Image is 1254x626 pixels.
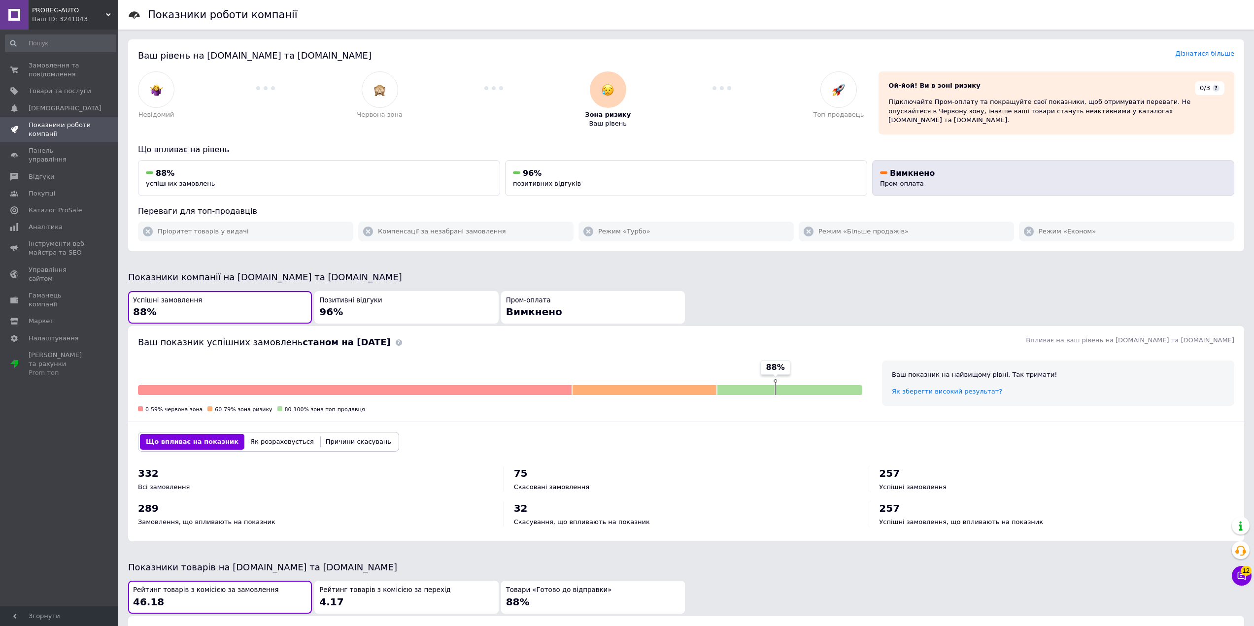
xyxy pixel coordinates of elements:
[138,50,372,61] span: Ваш рівень на [DOMAIN_NAME] та [DOMAIN_NAME]
[319,296,382,305] span: Позитивні відгуки
[148,9,298,21] h1: Показники роботи компанії
[892,388,1002,395] a: Як зберегти високий результат?
[29,146,91,164] span: Панель управління
[766,362,784,373] span: 88%
[29,61,91,79] span: Замовлення та повідомлення
[128,562,397,572] span: Показники товарів на [DOMAIN_NAME] та [DOMAIN_NAME]
[29,265,91,283] span: Управління сайтом
[888,98,1224,125] div: Підключайте Пром-оплату та покращуйте свої показники, щоб отримувати переваги. Не опускайтеся в Ч...
[319,596,343,608] span: 4.17
[29,368,91,377] div: Prom топ
[602,84,614,96] img: :disappointed_relieved:
[133,306,157,318] span: 88%
[138,160,500,196] button: 88%успішних замовлень
[140,434,244,450] button: Що впливає на показник
[514,467,528,479] span: 75
[506,586,612,595] span: Товари «Готово до відправки»
[514,502,528,514] span: 32
[506,296,551,305] span: Пром-оплата
[29,291,91,309] span: Гаманець компанії
[29,189,55,198] span: Покупці
[892,370,1224,379] div: Ваш показник на найвищому рівні. Так тримати!
[1175,50,1234,57] a: Дізнатися більше
[1195,81,1224,95] div: 0/3
[133,596,164,608] span: 46.18
[1039,227,1096,236] span: Режим «Економ»
[585,110,631,119] span: Зона ризику
[29,317,54,326] span: Маркет
[29,206,82,215] span: Каталог ProSale
[501,581,685,614] button: Товари «Готово до відправки»88%
[879,467,900,479] span: 257
[357,110,403,119] span: Червона зона
[879,483,947,491] span: Успішні замовлення
[29,87,91,96] span: Товари та послуги
[29,104,102,113] span: [DEMOGRAPHIC_DATA]
[138,483,190,491] span: Всі замовлення
[158,227,249,236] span: Пріоритет товарів у видачі
[138,145,229,154] span: Що впливає на рівень
[32,6,106,15] span: PROBEG-AUTO
[150,84,163,96] img: :woman-shrugging:
[319,586,450,595] span: Рейтинг товарів з комісією за перехід
[29,223,63,231] span: Аналітика
[146,180,215,187] span: успішних замовлень
[879,518,1043,526] span: Успішні замовлення, що впливають на показник
[138,518,275,526] span: Замовлення, що впливають на показник
[215,406,272,413] span: 60-79% зона ризику
[505,160,867,196] button: 96%позитивних відгуків
[1213,85,1220,92] span: ?
[523,168,542,178] span: 96%
[145,406,203,413] span: 0-59% червона зона
[133,586,279,595] span: Рейтинг товарів з комісією за замовлення
[5,34,116,52] input: Пошук
[1241,563,1252,573] span: 12
[589,119,627,128] span: Ваш рівень
[373,84,386,96] img: :see_no_evil:
[880,180,924,187] span: Пром-оплата
[832,84,845,96] img: :rocket:
[314,291,498,324] button: Позитивні відгуки96%
[813,110,864,119] span: Топ-продавець
[320,434,397,450] button: Причини скасувань
[514,518,650,526] span: Скасування, що впливають на показник
[1232,566,1252,586] button: Чат з покупцем12
[303,337,390,347] b: станом на [DATE]
[501,291,685,324] button: Пром-оплатаВимкнено
[514,483,589,491] span: Скасовані замовлення
[890,168,935,178] span: Вимкнено
[29,334,79,343] span: Налаштування
[244,434,320,450] button: Як розраховується
[128,291,312,324] button: Успішні замовлення88%
[128,272,402,282] span: Показники компанії на [DOMAIN_NAME] та [DOMAIN_NAME]
[32,15,118,24] div: Ваш ID: 3241043
[138,110,174,119] span: Невідомий
[319,306,343,318] span: 96%
[378,227,506,236] span: Компенсації за незабрані замовлення
[29,172,54,181] span: Відгуки
[818,227,909,236] span: Режим «Більше продажів»
[598,227,650,236] span: Режим «Турбо»
[513,180,581,187] span: позитивних відгуків
[29,121,91,138] span: Показники роботи компанії
[506,306,562,318] span: Вимкнено
[138,206,257,216] span: Переваги для топ-продавців
[29,239,91,257] span: Інструменти веб-майстра та SEO
[285,406,365,413] span: 80-100% зона топ-продавця
[128,581,312,614] button: Рейтинг товарів з комісією за замовлення46.18
[1026,336,1234,344] span: Впливає на ваш рівень на [DOMAIN_NAME] та [DOMAIN_NAME]
[888,82,980,89] span: Ой-йой! Ви в зоні ризику
[138,337,391,347] span: Ваш показник успішних замовлень
[29,351,91,378] span: [PERSON_NAME] та рахунки
[156,168,174,178] span: 88%
[872,160,1234,196] button: ВимкненоПром-оплата
[138,502,159,514] span: 289
[879,502,900,514] span: 257
[133,296,202,305] span: Успішні замовлення
[506,596,530,608] span: 88%
[314,581,498,614] button: Рейтинг товарів з комісією за перехід4.17
[138,467,159,479] span: 332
